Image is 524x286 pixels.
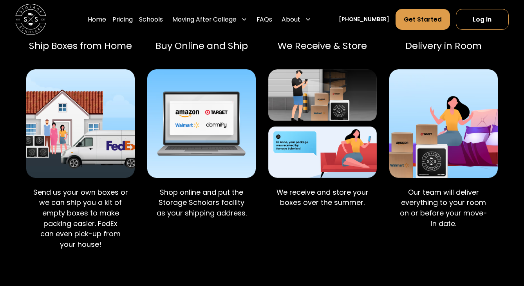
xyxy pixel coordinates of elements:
[33,187,129,250] p: Send us your own boxes or we can ship you a kit of empty boxes to make packing easier. FedEx can ...
[396,187,492,229] p: Our team will deliver everything to your room on or before your move-in date.
[172,15,237,24] div: Moving After College
[154,187,250,219] p: Shop online and put the Storage Scholars facility as your shipping address.
[257,9,272,30] a: FAQs
[339,15,389,24] a: [PHONE_NUMBER]
[147,40,256,51] div: Buy Online and Ship
[389,40,498,51] div: Delivery in Room
[139,9,163,30] a: Schools
[396,9,450,30] a: Get Started
[278,9,314,30] div: About
[282,15,300,24] div: About
[456,9,508,30] a: Log In
[15,4,46,35] a: home
[88,9,106,30] a: Home
[169,9,250,30] div: Moving After College
[26,40,135,51] div: Ship Boxes from Home
[112,9,133,30] a: Pricing
[268,40,377,51] div: We Receive & Store
[15,4,46,35] img: Storage Scholars main logo
[275,187,371,208] p: We receive and store your boxes over the summer.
